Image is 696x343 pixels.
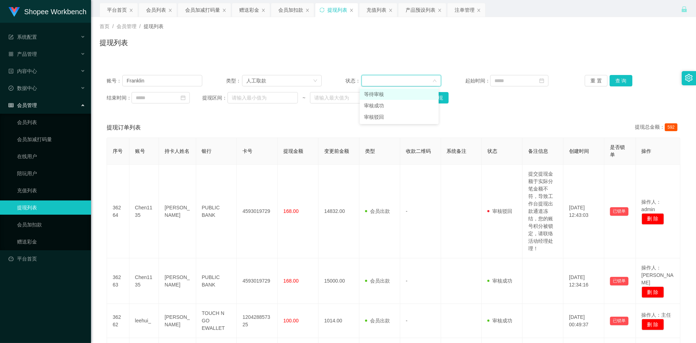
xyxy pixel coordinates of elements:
div: 会员列表 [146,3,166,17]
td: Chen1135 [129,258,159,304]
i: 图标: form [9,34,14,39]
span: 操作人：主任 [642,312,671,318]
i: 图标: check-circle-o [9,86,14,91]
i: 图标: lock [681,6,687,12]
span: 数据中心 [9,85,37,91]
span: 592 [665,123,678,131]
span: 收款二维码 [406,148,431,154]
span: 操作人：admin [642,199,662,212]
a: 会员加扣款 [17,218,85,232]
td: Chen1135 [129,165,159,258]
a: 赠送彩金 [17,235,85,249]
i: 图标: close [305,8,310,12]
td: 4593019729 [237,165,278,258]
i: 图标: close [261,8,266,12]
span: 会员出款 [365,278,390,284]
td: [DATE] 12:43:03 [563,165,604,258]
div: 提现总金额： [635,123,680,132]
a: 提现列表 [17,200,85,215]
span: 账号： [107,77,122,85]
a: 陪玩用户 [17,166,85,181]
span: 审核成功 [487,318,512,323]
h1: Shopee Workbench [24,0,86,23]
a: Shopee Workbench [9,9,86,14]
button: 重 置 [585,75,607,86]
i: 图标: profile [9,69,14,74]
button: 已锁单 [610,317,628,325]
span: 系统备注 [447,148,467,154]
img: logo.9652507e.png [9,7,20,17]
a: 图标: dashboard平台首页 [9,252,85,266]
i: 图标: setting [685,74,693,82]
i: 图标: close [389,8,393,12]
span: 账号 [135,148,145,154]
span: 提现列表 [144,23,164,29]
span: 审核成功 [487,278,512,284]
i: 图标: down [313,79,317,84]
span: - [406,208,408,214]
button: 已锁单 [610,207,628,216]
span: 操作人：[PERSON_NAME] [642,265,674,285]
span: 提现订单列表 [107,123,141,132]
span: 内容中心 [9,68,37,74]
span: 类型 [365,148,375,154]
span: / [139,23,141,29]
span: 产品管理 [9,51,37,57]
span: 提现金额 [283,148,303,154]
td: leehui_ [129,304,159,338]
li: 等待审核 [360,89,439,100]
span: 提现区间： [202,94,227,102]
i: 图标: close [438,8,442,12]
button: 已锁单 [610,277,628,285]
td: PUBLIC BANK [196,258,237,304]
i: 图标: table [9,103,14,108]
button: 删 除 [642,213,664,225]
span: 备注信息 [528,148,548,154]
button: 删 除 [642,286,664,298]
span: 是否锁单 [610,144,625,157]
td: 14832.00 [318,165,359,258]
td: 36264 [107,165,129,258]
span: 银行 [202,148,212,154]
span: 创建时间 [569,148,589,154]
input: 请输入最小值为 [227,92,298,103]
span: 类型： [226,77,242,85]
span: 首页 [100,23,109,29]
span: 卡号 [242,148,252,154]
span: 系统配置 [9,34,37,40]
div: 会员加扣款 [278,3,303,17]
span: ~ [298,94,310,102]
i: 图标: calendar [539,78,544,83]
li: 审核成功 [360,100,439,111]
span: 序号 [113,148,123,154]
input: 请输入 [122,75,202,86]
div: 会员加减打码量 [185,3,220,17]
i: 图标: close [168,8,172,12]
span: 100.00 [283,318,299,323]
span: 会员出款 [365,208,390,214]
td: 36262 [107,304,129,338]
a: 充值列表 [17,183,85,198]
a: 会员加减打码量 [17,132,85,146]
td: PUBLIC BANK [196,165,237,258]
td: [PERSON_NAME] [159,258,196,304]
input: 请输入最大值为 [310,92,393,103]
i: 图标: calendar [181,95,186,100]
span: 持卡人姓名 [165,148,189,154]
li: 审核驳回 [360,111,439,123]
span: 变更前金额 [324,148,349,154]
td: 4593019729 [237,258,278,304]
span: 会员管理 [117,23,136,29]
div: 注单管理 [455,3,475,17]
span: 审核驳回 [487,208,512,214]
span: 会员管理 [9,102,37,108]
i: 图标: close [129,8,133,12]
td: 1014.00 [318,304,359,338]
i: 图标: close [349,8,354,12]
a: 在线用户 [17,149,85,164]
span: 结束时间： [107,94,132,102]
span: 起始时间： [465,77,490,85]
span: 状态 [487,148,497,154]
span: / [112,23,114,29]
span: - [406,318,408,323]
